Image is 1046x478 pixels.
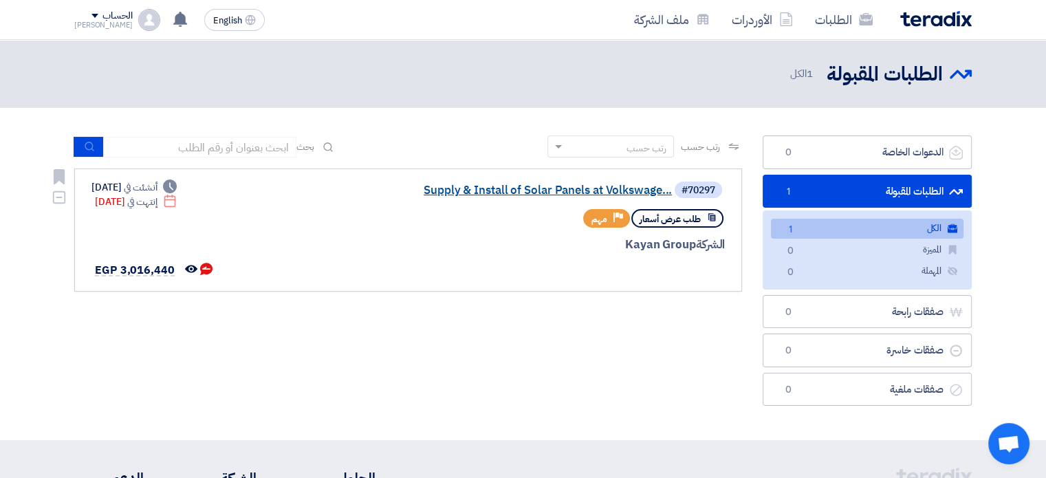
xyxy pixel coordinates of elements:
[988,423,1029,464] a: Open chat
[780,383,796,397] span: 0
[95,195,177,209] div: [DATE]
[780,344,796,358] span: 0
[807,66,813,81] span: 1
[138,9,160,31] img: profile_test.png
[763,373,972,406] a: صفقات ملغية0
[397,184,672,197] a: Supply & Install of Solar Panels at Volkswage...
[591,213,607,226] span: مهم
[204,9,265,31] button: English
[804,3,884,36] a: الطلبات
[95,262,175,279] span: EGP 3,016,440
[394,236,725,254] div: Kayan Group
[626,141,666,155] div: رتب حسب
[780,185,796,199] span: 1
[213,16,242,25] span: English
[763,135,972,169] a: الدعوات الخاصة0
[763,295,972,329] a: صفقات رابحة0
[763,175,972,208] a: الطلبات المقبولة1
[771,240,963,260] a: المميزة
[127,195,157,209] span: إنتهت في
[124,180,157,195] span: أنشئت في
[900,11,972,27] img: Teradix logo
[682,186,715,195] div: #70297
[640,213,701,226] span: طلب عرض أسعار
[721,3,804,36] a: الأوردرات
[623,3,721,36] a: ملف الشركة
[780,305,796,319] span: 0
[782,223,798,237] span: 1
[696,236,726,253] span: الشركة
[771,219,963,239] a: الكل
[789,66,816,82] span: الكل
[104,137,296,157] input: ابحث بعنوان أو رقم الطلب
[763,334,972,367] a: صفقات خاسرة0
[782,244,798,259] span: 0
[771,261,963,281] a: المهملة
[296,140,314,154] span: بحث
[780,146,796,160] span: 0
[782,265,798,280] span: 0
[827,61,943,88] h2: الطلبات المقبولة
[74,21,133,29] div: [PERSON_NAME]
[102,10,132,22] div: الحساب
[91,180,177,195] div: [DATE]
[681,140,720,154] span: رتب حسب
